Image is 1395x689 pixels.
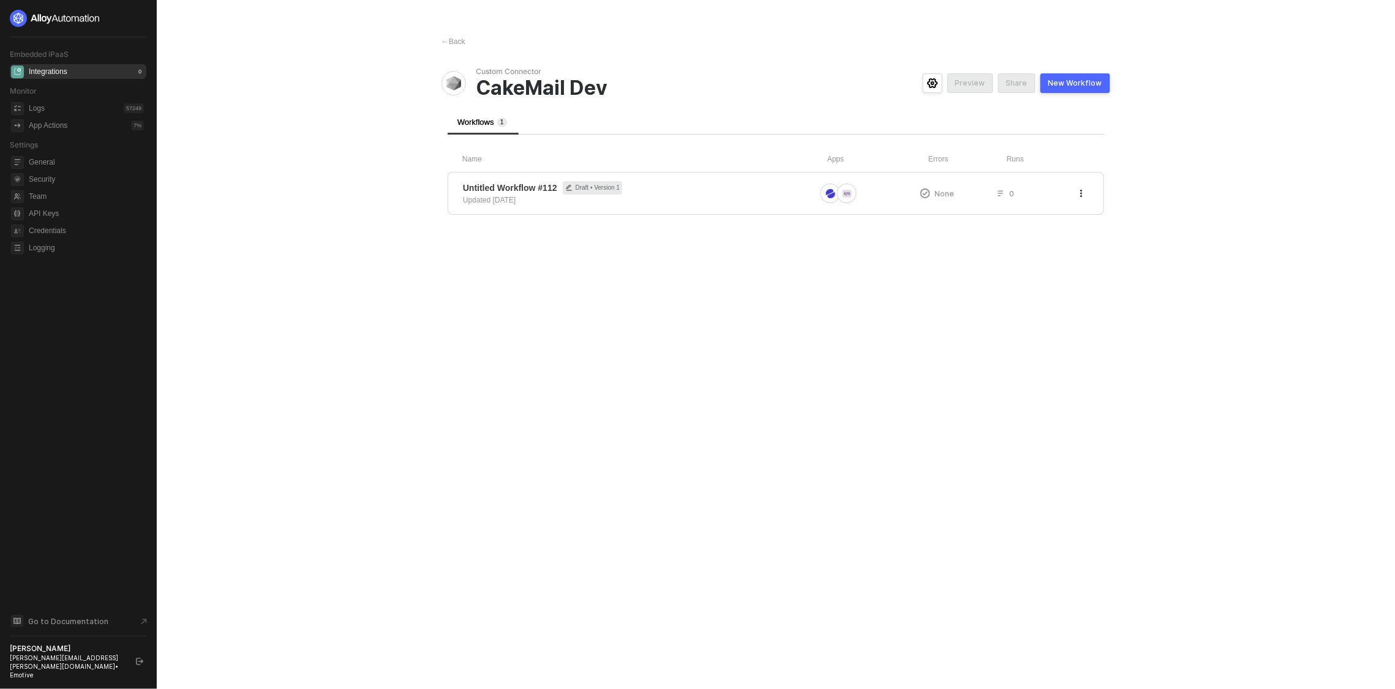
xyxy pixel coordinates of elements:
[11,225,24,237] span: credentials
[920,188,930,198] span: icon-exclamation
[935,188,955,199] span: None
[997,190,1004,197] span: icon-list
[563,181,622,195] span: Draft • Version 1
[11,156,24,169] span: general
[11,615,23,627] span: documentation
[446,76,461,91] img: integration-icon
[928,154,1007,165] div: Errors
[136,67,144,76] div: 0
[10,654,125,679] div: [PERSON_NAME][EMAIL_ADDRESS][PERSON_NAME][DOMAIN_NAME] • Emotive
[28,616,108,627] span: Go to Documentation
[10,10,146,27] a: logo
[1040,73,1110,93] button: New Workflow
[131,121,144,130] div: 7 %
[476,76,826,100] span: CakeMail Dev
[463,182,557,194] span: Untitled Workflow #112
[138,616,150,628] span: document-arrow
[29,189,144,204] span: Team
[1007,154,1089,165] div: Runs
[124,103,144,113] div: 57249
[463,195,516,206] div: Updated [DATE]
[29,223,144,238] span: Credentials
[29,121,67,131] div: App Actions
[29,172,144,187] span: Security
[826,189,835,198] img: icon
[1009,188,1014,199] span: 0
[10,50,69,59] span: Embedded iPaaS
[462,154,827,165] div: Name
[827,154,928,165] div: Apps
[476,67,826,76] span: Custom Connector
[136,658,143,665] span: logout
[11,207,24,220] span: api-key
[29,67,67,77] div: Integrations
[500,119,504,125] span: 1
[11,190,24,203] span: team
[29,103,45,114] div: Logs
[11,173,24,186] span: security
[843,189,852,198] img: icon
[927,78,938,88] span: icon-settings
[10,10,100,27] img: logo
[11,65,24,78] span: integrations
[457,117,507,127] span: Workflows
[10,140,38,149] span: Settings
[10,86,37,95] span: Monitor
[29,206,144,221] span: API Keys
[29,155,144,169] span: General
[11,242,24,255] span: logging
[11,102,24,115] span: icon-logs
[442,37,449,46] span: ←
[442,37,465,47] div: Back
[29,240,144,255] span: Logging
[1048,78,1102,88] div: New Workflow
[10,644,125,654] div: [PERSON_NAME]
[11,119,24,132] span: icon-app-actions
[10,614,147,628] a: Knowledge Base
